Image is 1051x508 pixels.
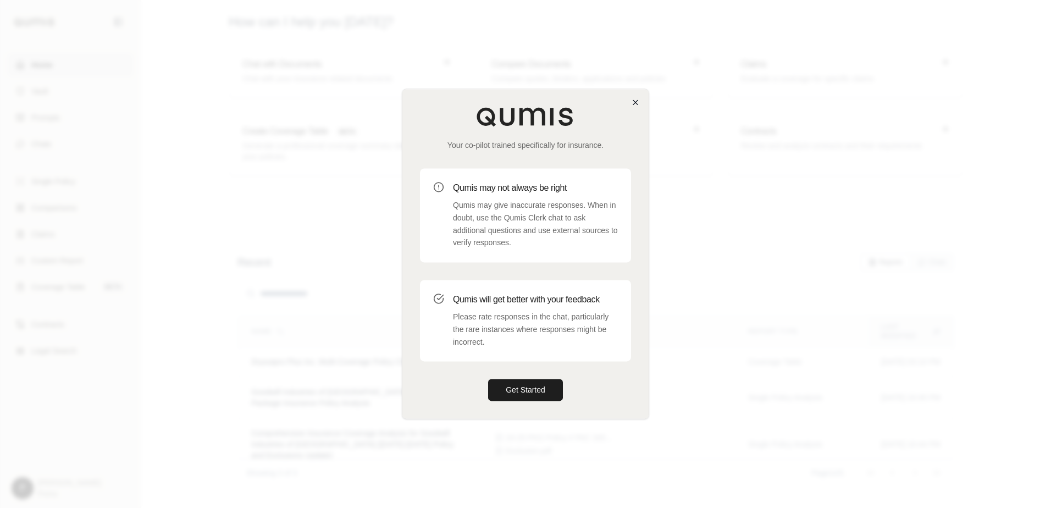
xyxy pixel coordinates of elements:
button: Get Started [488,379,563,401]
p: Please rate responses in the chat, particularly the rare instances where responses might be incor... [453,311,618,348]
h3: Qumis may not always be right [453,181,618,195]
p: Your co-pilot trained specifically for insurance. [420,140,631,151]
p: Qumis may give inaccurate responses. When in doubt, use the Qumis Clerk chat to ask additional qu... [453,199,618,249]
h3: Qumis will get better with your feedback [453,293,618,306]
img: Qumis Logo [476,107,575,126]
